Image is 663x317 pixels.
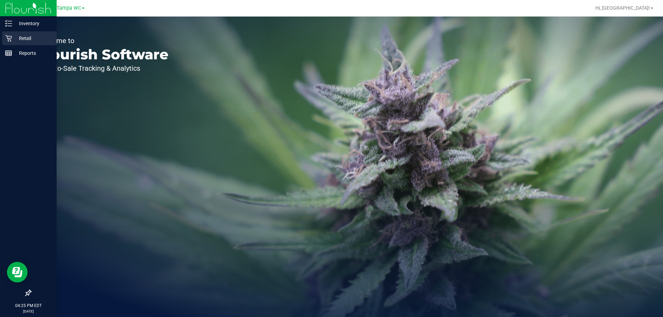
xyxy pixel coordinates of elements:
[3,309,54,314] p: [DATE]
[5,50,12,57] inline-svg: Reports
[5,35,12,42] inline-svg: Retail
[37,37,169,44] p: Welcome to
[57,5,81,11] span: Tampa WC
[37,48,169,61] p: Flourish Software
[7,262,28,283] iframe: Resource center
[3,303,54,309] p: 04:25 PM EDT
[12,49,54,57] p: Reports
[5,20,12,27] inline-svg: Inventory
[12,19,54,28] p: Inventory
[37,65,169,72] p: Seed-to-Sale Tracking & Analytics
[12,34,54,42] p: Retail
[595,5,650,11] span: Hi, [GEOGRAPHIC_DATA]!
